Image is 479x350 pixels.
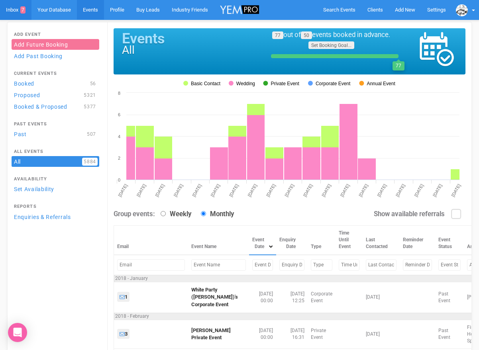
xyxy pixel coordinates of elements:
[249,320,276,348] td: [DATE] 00:00
[191,183,202,197] tspan: [DATE]
[276,282,308,313] td: [DATE] 12:25
[117,259,185,271] input: Filter by Email
[358,183,369,197] tspan: [DATE]
[114,210,155,218] strong: Group events:
[236,81,255,86] tspan: Wedding
[363,282,400,313] td: [DATE]
[249,226,276,255] th: Event Date
[376,183,387,197] tspan: [DATE]
[154,183,165,197] tspan: [DATE]
[432,183,443,197] tspan: [DATE]
[191,327,231,341] a: [PERSON_NAME] Private Event
[395,183,406,197] tspan: [DATE]
[249,282,276,313] td: [DATE] 00:00
[311,259,332,271] input: Filter by Type
[136,183,147,197] tspan: [DATE]
[173,183,184,197] tspan: [DATE]
[308,320,336,348] td: Private Event
[271,30,392,50] div: out of events booked in advance.
[272,31,283,39] a: 77
[14,32,97,37] h4: Add Event
[252,259,273,271] input: Filter by Event Date
[12,90,99,100] a: Proposed5321
[12,129,99,139] a: Past507
[85,130,98,138] span: 507
[395,7,415,13] span: Add New
[82,91,98,99] span: 5321
[12,184,99,194] a: Set Availability
[114,226,188,255] th: Email
[12,39,99,50] a: Add Future Booking
[14,204,97,209] h4: Reports
[82,158,98,166] span: 5884
[122,44,258,57] h1: All
[210,183,221,197] tspan: [DATE]
[117,292,130,302] a: 1
[117,329,130,339] a: 3
[8,323,27,342] div: Open Intercom Messenger
[339,259,359,271] input: Filter by Time Until Event
[12,51,99,61] a: Add Past Booking
[367,7,383,13] span: Clients
[276,320,308,348] td: [DATE] 16:31
[284,183,295,197] tspan: [DATE]
[188,226,249,255] th: Event Name
[308,41,354,49] a: Set Booking Goal...
[191,259,246,271] input: Filter by Event Name
[308,226,336,255] th: Type
[435,320,464,348] td: Past Event
[247,183,258,197] tspan: [DATE]
[418,31,454,67] img: events_calendar-47d57c581de8ae7e0d62452d7a588d7d83c6c9437aa29a14e0e0b6a065d91899.png
[435,226,464,255] th: Event Status
[118,156,120,160] tspan: 2
[118,178,120,182] tspan: 0
[118,134,120,139] tspan: 4
[403,259,432,271] input: Filter by Reminder Date
[363,320,400,348] td: [DATE]
[122,31,258,47] h1: Events
[117,183,128,197] tspan: [DATE]
[321,183,332,197] tspan: [DATE]
[161,211,166,216] input: Weekly
[367,81,395,86] tspan: Annual Event
[316,81,351,86] tspan: Corporate Event
[201,211,206,216] input: Monthly
[20,6,26,14] span: 7
[14,177,97,182] h4: Availability
[340,183,351,197] tspan: [DATE]
[82,103,98,111] span: 5377
[157,209,191,219] label: Weekly
[450,183,461,197] tspan: [DATE]
[14,71,97,76] h4: Current Events
[400,226,435,255] th: Reminder Date
[197,209,234,219] label: Monthly
[14,149,97,154] h4: All Events
[308,282,336,313] td: Corporate Event
[413,183,424,197] tspan: [DATE]
[265,183,277,197] tspan: [DATE]
[301,31,312,39] a: 50
[12,78,99,89] a: Booked56
[228,183,239,197] tspan: [DATE]
[363,226,400,255] th: Last Contacted
[276,226,308,255] th: Enquiry Date
[12,211,99,222] a: Enquiries & Referrals
[118,112,120,117] tspan: 6
[438,259,461,271] input: Filter by Event Status
[118,91,120,96] tspan: 8
[12,156,99,167] a: All5884
[435,282,464,313] td: Past Event
[271,81,299,86] tspan: Private Event
[366,259,397,271] input: Filter by Last Contacted
[374,210,445,218] strong: Show available referrals
[279,259,304,271] input: Filter by Enquiry Date
[456,4,468,16] img: data
[323,7,355,13] span: Search Events
[88,80,98,88] span: 56
[12,101,99,112] a: Booked & Proposed5377
[302,183,314,197] tspan: [DATE]
[393,61,404,70] div: 77
[191,81,221,86] tspan: Basic Contact
[336,226,363,255] th: Time Until Event
[14,122,97,127] h4: Past Events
